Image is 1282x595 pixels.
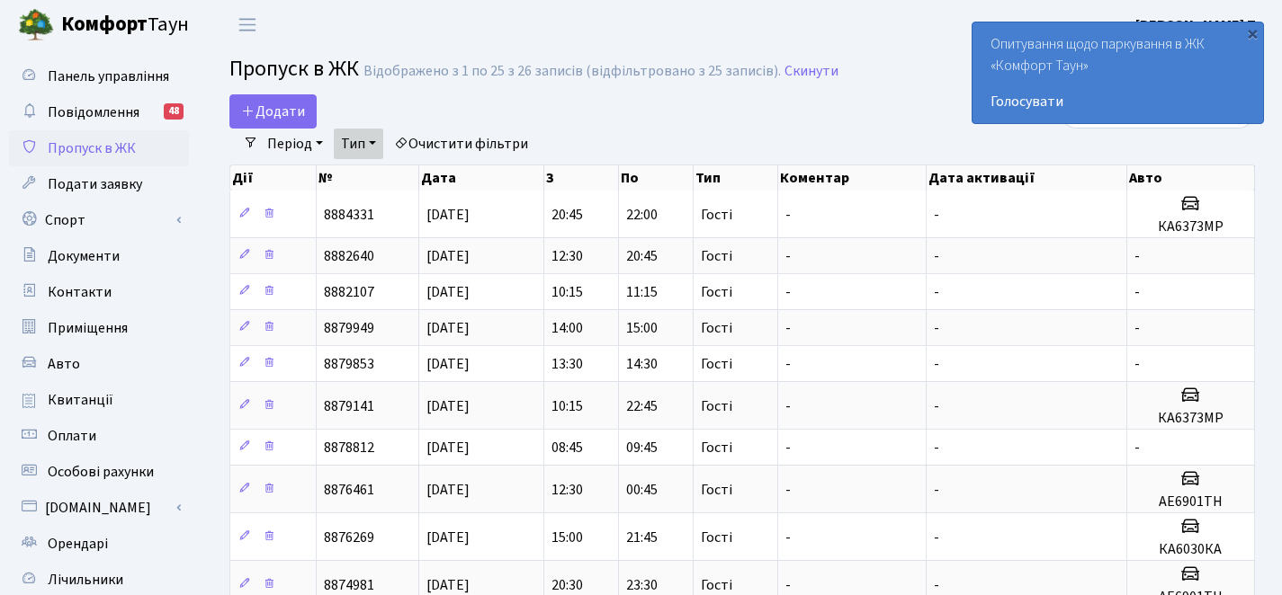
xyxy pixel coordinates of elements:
[785,318,791,338] span: -
[626,396,658,416] span: 22:45
[1134,218,1247,235] h5: КА6373МР
[18,7,54,43] img: logo.png
[626,438,658,457] span: 09:45
[701,399,732,413] span: Гості
[48,138,136,158] span: Пропуск в ЖК
[426,246,470,266] span: [DATE]
[426,354,470,374] span: [DATE]
[701,249,732,263] span: Гості
[9,454,189,490] a: Особові рахунки
[324,396,374,416] span: 8879141
[701,357,732,371] span: Гості
[324,282,374,302] span: 8882107
[426,318,470,338] span: [DATE]
[551,318,583,338] span: 14:00
[230,165,317,191] th: Дії
[324,205,374,225] span: 8884331
[934,528,939,547] span: -
[48,67,169,86] span: Панель управління
[1134,541,1247,558] h5: КА6030КА
[9,310,189,346] a: Приміщення
[426,396,470,416] span: [DATE]
[551,205,583,225] span: 20:45
[1135,15,1260,35] b: [PERSON_NAME] П.
[785,438,791,457] span: -
[9,202,189,238] a: Спорт
[1243,24,1261,42] div: ×
[324,528,374,547] span: 8876269
[778,165,927,191] th: Коментар
[551,396,583,416] span: 10:15
[324,438,374,457] span: 8878812
[1134,493,1247,511] h5: АЕ6901ТН
[426,438,470,457] span: [DATE]
[1135,14,1260,36] a: [PERSON_NAME] П.
[48,534,108,554] span: Орендарі
[225,10,270,40] button: Переключити навігацію
[324,354,374,374] span: 8879853
[9,130,189,166] a: Пропуск в ЖК
[626,480,658,500] span: 00:45
[701,530,732,545] span: Гості
[48,318,128,338] span: Приміщення
[9,418,189,454] a: Оплати
[9,382,189,418] a: Квитанції
[544,165,619,191] th: З
[934,205,939,225] span: -
[1134,438,1140,457] span: -
[324,575,374,595] span: 8874981
[1134,246,1140,266] span: -
[363,63,781,80] div: Відображено з 1 по 25 з 26 записів (відфільтровано з 25 записів).
[324,318,374,338] span: 8879949
[934,480,939,500] span: -
[551,282,583,302] span: 10:15
[61,10,189,40] span: Таун
[9,166,189,202] a: Подати заявку
[551,438,583,457] span: 08:45
[973,22,1263,123] div: Опитування щодо паркування в ЖК «Комфорт Таун»
[626,282,658,302] span: 11:15
[48,570,123,590] span: Лічильники
[551,354,583,374] span: 13:30
[1134,354,1140,374] span: -
[48,390,113,410] span: Квитанції
[701,208,732,222] span: Гості
[785,354,791,374] span: -
[626,246,658,266] span: 20:45
[1134,318,1140,338] span: -
[324,246,374,266] span: 8882640
[426,528,470,547] span: [DATE]
[784,63,838,80] a: Скинути
[9,490,189,526] a: [DOMAIN_NAME]
[324,480,374,500] span: 8876461
[9,238,189,274] a: Документи
[934,246,939,266] span: -
[785,480,791,500] span: -
[934,282,939,302] span: -
[785,246,791,266] span: -
[1134,410,1247,427] h5: КА6373МР
[9,94,189,130] a: Повідомлення48
[785,396,791,416] span: -
[9,274,189,310] a: Контакти
[48,102,139,122] span: Повідомлення
[701,483,732,497] span: Гості
[426,282,470,302] span: [DATE]
[934,354,939,374] span: -
[387,129,535,159] a: Очистити фільтри
[9,58,189,94] a: Панель управління
[48,282,112,302] span: Контакти
[426,575,470,595] span: [DATE]
[991,91,1245,112] a: Голосувати
[551,575,583,595] span: 20:30
[9,346,189,382] a: Авто
[934,438,939,457] span: -
[927,165,1126,191] th: Дата активації
[785,528,791,547] span: -
[426,480,470,500] span: [DATE]
[419,165,544,191] th: Дата
[241,102,305,121] span: Додати
[701,440,732,455] span: Гості
[626,528,658,547] span: 21:45
[229,53,359,84] span: Пропуск в ЖК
